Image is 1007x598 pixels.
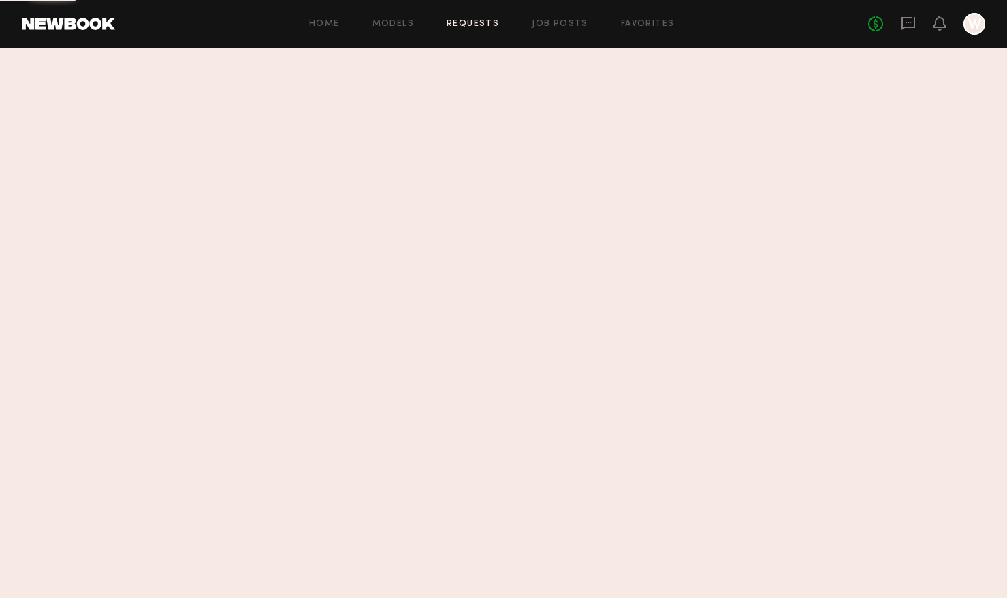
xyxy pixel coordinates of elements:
[963,13,985,35] a: W
[447,20,499,29] a: Requests
[532,20,588,29] a: Job Posts
[309,20,340,29] a: Home
[621,20,675,29] a: Favorites
[372,20,414,29] a: Models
